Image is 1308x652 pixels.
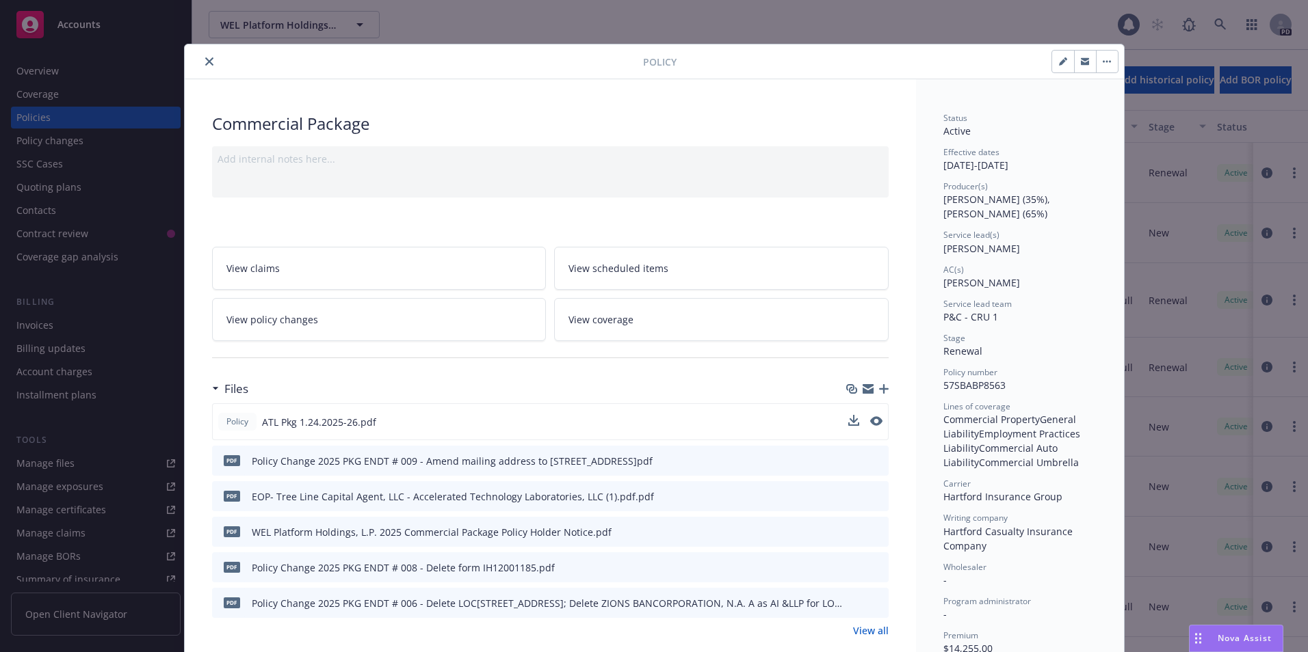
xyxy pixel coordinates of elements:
span: View scheduled items [568,261,668,275]
span: Lines of coverage [943,400,1010,412]
span: pdf [224,597,240,608]
span: [PERSON_NAME] (35%), [PERSON_NAME] (65%) [943,193,1053,220]
a: View all [853,623,889,638]
button: download file [849,560,860,575]
span: - [943,573,947,586]
span: Premium [943,629,978,641]
span: P&C - CRU 1 [943,310,998,323]
span: Effective dates [943,146,999,158]
a: View claims [212,247,547,290]
div: Add internal notes here... [218,152,883,166]
button: download file [848,415,859,429]
h3: Files [224,380,248,398]
span: 57SBABP8563 [943,379,1006,392]
button: download file [849,596,860,610]
a: View scheduled items [554,247,889,290]
button: download file [848,415,859,426]
span: Policy [224,416,251,428]
span: Status [943,112,967,124]
span: Service lead(s) [943,229,999,241]
span: ATL Pkg 1.24.2025-26.pdf [262,415,376,429]
span: pdf [224,455,240,465]
a: View policy changes [212,298,547,341]
div: Commercial Package [212,112,889,135]
span: Commercial Property [943,413,1040,426]
button: preview file [871,454,883,468]
span: General Liability [943,413,1079,440]
span: - [943,608,947,621]
span: Commercial Auto Liability [943,442,1060,469]
span: Wholesaler [943,561,986,573]
span: AC(s) [943,264,964,275]
a: View coverage [554,298,889,341]
button: preview file [870,416,882,426]
span: pdf [224,562,240,572]
button: Nova Assist [1189,625,1283,652]
button: close [201,53,218,70]
button: download file [849,489,860,504]
button: preview file [871,525,883,539]
span: Policy [643,55,677,69]
span: Policy number [943,366,997,378]
div: Policy Change 2025 PKG ENDT # 008 - Delete form IH12001185.pdf [252,560,555,575]
div: Files [212,380,248,398]
span: Active [943,124,971,137]
button: preview file [871,560,883,575]
span: pdf [224,526,240,536]
span: Employment Practices Liability [943,427,1083,454]
span: Hartford Insurance Group [943,490,1062,503]
div: Drag to move [1190,625,1207,651]
span: [PERSON_NAME] [943,276,1020,289]
span: Commercial Umbrella [979,456,1079,469]
span: Renewal [943,344,982,357]
div: Policy Change 2025 PKG ENDT # 006 - Delete LOC[STREET_ADDRESS]; Delete ZIONS BANCORPORATION, N.A.... [252,596,843,610]
span: Nova Assist [1218,632,1272,644]
div: EOP- Tree Line Capital Agent, LLC - Accelerated Technology Laboratories, LLC (1).pdf.pdf [252,489,654,504]
button: download file [849,454,860,468]
span: View policy changes [226,312,318,327]
span: Writing company [943,512,1008,524]
span: Stage [943,332,965,344]
button: preview file [870,415,882,429]
div: [DATE] - [DATE] [943,146,1097,172]
button: download file [849,525,860,539]
span: View coverage [568,312,633,327]
div: Policy Change 2025 PKG ENDT # 009 - Amend mailing address to [STREET_ADDRESS]pdf [252,454,653,468]
button: preview file [871,489,883,504]
span: [PERSON_NAME] [943,242,1020,255]
span: Hartford Casualty Insurance Company [943,525,1075,552]
span: Carrier [943,478,971,489]
button: preview file [871,596,883,610]
span: Service lead team [943,298,1012,310]
span: Program administrator [943,595,1031,607]
span: View claims [226,261,280,275]
span: pdf [224,491,240,501]
div: WEL Platform Holdings, L.P. 2025 Commercial Package Policy Holder Notice.pdf [252,525,612,539]
span: Producer(s) [943,180,988,192]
